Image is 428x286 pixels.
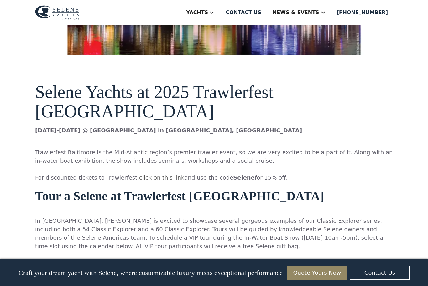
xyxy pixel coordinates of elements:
[287,266,347,280] a: Quote Yours Now
[35,83,393,121] h1: Selene Yachts at 2025 Trawlerfest [GEOGRAPHIC_DATA]
[35,5,79,20] img: logo
[139,174,184,181] a: click on this link
[337,9,388,16] div: [PHONE_NUMBER]
[350,266,410,280] a: Contact Us
[18,269,283,277] p: Craft your dream yacht with Selene, where customizable luxury meets exceptional performance
[35,127,302,134] strong: [DATE]-[DATE] @ [GEOGRAPHIC_DATA] in [GEOGRAPHIC_DATA], [GEOGRAPHIC_DATA]
[273,9,319,16] div: News & EVENTS
[35,208,393,276] p: ‍ In [GEOGRAPHIC_DATA], [PERSON_NAME] is excited to showcase several gorgeous examples of our Cla...
[233,174,255,181] strong: Selene
[35,140,393,182] p: ‍ Trawlerfest Baltimore is the Mid-Atlantic region’s premier trawler event, so we are very excite...
[35,189,324,203] strong: Tour a Selene at Trawlerfest [GEOGRAPHIC_DATA]
[186,9,208,16] div: Yachts
[226,9,261,16] div: Contact us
